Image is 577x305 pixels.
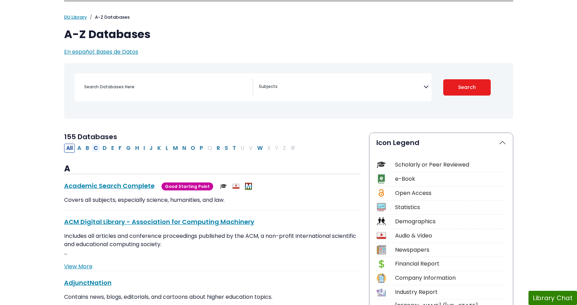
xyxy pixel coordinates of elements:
[80,82,253,92] input: Search database by title or keyword
[180,144,188,153] button: Filter Results N
[64,217,254,226] a: ACM Digital Library - Association for Computing Machinery
[377,231,386,240] img: Icon Audio & Video
[377,288,386,297] img: Icon Industry Report
[377,188,386,198] img: Icon Open Access
[164,144,171,153] button: Filter Results L
[377,273,386,283] img: Icon Company Information
[395,189,506,197] div: Open Access
[377,160,386,169] img: Icon Scholarly or Peer Reviewed
[395,203,506,212] div: Statistics
[255,144,265,153] button: Filter Results W
[230,144,238,153] button: Filter Results T
[109,144,116,153] button: Filter Results E
[147,144,155,153] button: Filter Results J
[75,144,83,153] button: Filter Results A
[259,84,423,90] textarea: Search
[84,144,91,153] button: Filter Results B
[377,174,386,183] img: Icon e-Book
[64,293,361,301] p: Contains news, blogs, editorials, and cartoons about higher education topics.
[155,144,163,153] button: Filter Results K
[369,133,513,152] button: Icon Legend
[377,259,386,269] img: Icon Financial Report
[222,144,230,153] button: Filter Results S
[64,144,75,153] button: All
[64,164,361,174] h3: A
[116,144,124,153] button: Filter Results F
[64,48,138,56] a: En español: Bases de Datos
[395,175,506,183] div: e-Book
[395,161,506,169] div: Scholarly or Peer Reviewed
[245,183,252,190] img: MeL (Michigan electronic Library)
[377,203,386,212] img: Icon Statistics
[64,28,513,41] h1: A-Z Databases
[64,232,361,257] p: Includes all articles and conference proceedings published by the ACM, a non-profit international...
[528,291,577,305] button: Library Chat
[91,144,100,153] button: Filter Results C
[64,181,155,190] a: Academic Search Complete
[171,144,180,153] button: Filter Results M
[124,144,133,153] button: Filter Results G
[233,183,239,190] img: Audio & Video
[64,262,93,270] a: View More
[64,14,87,20] a: DU Library
[377,245,386,254] img: Icon Newspapers
[64,132,117,142] span: 155 Databases
[64,196,361,204] p: Covers all subjects, especially science, humanities, and law.
[215,144,222,153] button: Filter Results R
[133,144,141,153] button: Filter Results H
[443,79,491,96] button: Submit for Search Results
[395,217,506,226] div: Demographics
[395,246,506,254] div: Newspapers
[220,183,227,190] img: Scholarly or Peer Reviewed
[395,232,506,240] div: Audio & Video
[87,14,130,21] li: A-Z Databases
[377,217,386,226] img: Icon Demographics
[395,260,506,268] div: Financial Report
[64,14,513,21] nav: breadcrumb
[198,144,205,153] button: Filter Results P
[395,288,506,296] div: Industry Report
[64,278,112,287] a: AdjunctNation
[100,144,109,153] button: Filter Results D
[189,144,197,153] button: Filter Results O
[64,144,298,152] div: Alpha-list to filter by first letter of database name
[161,182,213,190] span: Good Starting Point
[64,63,513,119] nav: Search filters
[395,274,506,282] div: Company Information
[141,144,147,153] button: Filter Results I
